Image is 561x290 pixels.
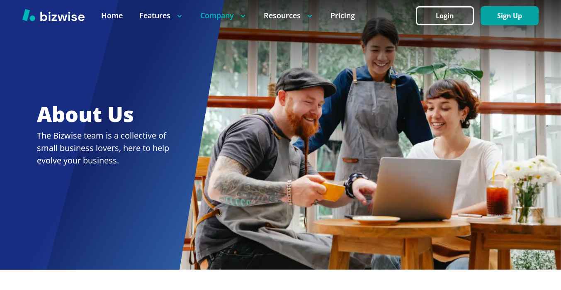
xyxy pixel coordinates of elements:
[139,10,184,21] p: Features
[416,12,481,20] a: Login
[101,10,123,21] a: Home
[481,6,539,25] button: Sign Up
[200,10,247,21] p: Company
[264,10,314,21] p: Resources
[416,6,474,25] button: Login
[330,10,355,21] a: Pricing
[22,9,85,21] img: Bizwise Logo
[481,12,539,20] a: Sign Up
